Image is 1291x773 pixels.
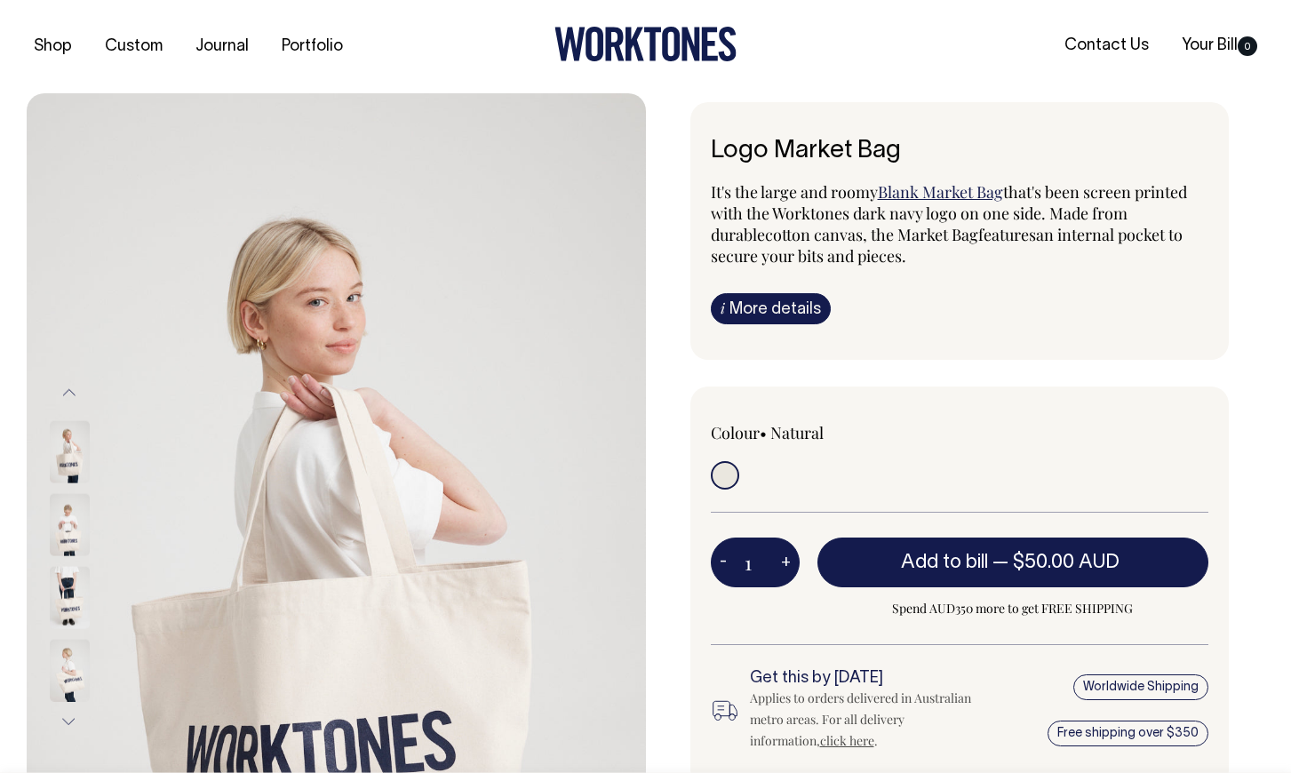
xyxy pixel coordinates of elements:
a: Journal [188,32,256,61]
span: Add to bill [901,554,988,571]
label: Natural [770,422,824,443]
img: Logo Market Bag [50,567,90,629]
a: Portfolio [275,32,350,61]
button: Previous [56,373,83,413]
a: Your Bill0 [1175,31,1264,60]
span: $50.00 AUD [1013,554,1120,571]
button: Add to bill —$50.00 AUD [817,538,1209,587]
button: + [772,545,800,580]
img: Logo Market Bag [50,640,90,702]
span: Spend AUD350 more to get FREE SHIPPING [817,598,1209,619]
a: click here [820,732,874,749]
button: - [711,545,736,580]
img: Logo Market Bag [50,421,90,483]
button: Next [56,702,83,742]
div: Applies to orders delivered in Australian metro areas. For all delivery information, . [750,688,982,752]
span: 0 [1238,36,1257,56]
span: — [992,554,1124,571]
span: • [760,422,767,443]
div: Colour [711,422,910,443]
span: features [978,224,1036,245]
a: Blank Market Bag [878,181,1003,203]
span: cotton canvas, the Market Bag [765,224,978,245]
a: Contact Us [1057,31,1156,60]
a: Shop [27,32,79,61]
img: Logo Market Bag [50,494,90,556]
p: It's the large and roomy that's been screen printed with the Worktones dark navy logo on one side... [711,181,1209,267]
a: iMore details [711,293,831,324]
h6: Logo Market Bag [711,138,1209,165]
h6: Get this by [DATE] [750,670,982,688]
a: Custom [98,32,170,61]
span: an internal pocket to secure your bits and pieces. [711,224,1183,267]
span: i [721,299,725,317]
